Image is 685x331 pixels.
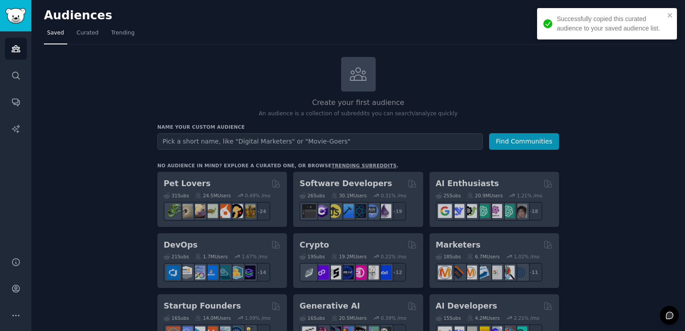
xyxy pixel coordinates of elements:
[157,162,399,169] div: No audience in mind? Explore a curated one, or browse .
[77,29,99,37] span: Curated
[157,133,483,150] input: Pick a short name, like "Digital Marketers" or "Movie-Goers"
[667,12,673,19] button: close
[557,14,664,33] div: Successfully copied this curated audience to your saved audience list.
[157,97,559,109] h2: Create your first audience
[5,8,26,24] img: GummySearch logo
[108,26,138,44] a: Trending
[44,9,600,23] h2: Audiences
[331,163,396,168] a: trending subreddits
[111,29,134,37] span: Trending
[74,26,102,44] a: Curated
[44,26,67,44] a: Saved
[157,124,559,130] h3: Name your custom audience
[47,29,64,37] span: Saved
[157,110,559,118] p: An audience is a collection of subreddits you can search/analyze quickly
[489,133,559,150] button: Find Communities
